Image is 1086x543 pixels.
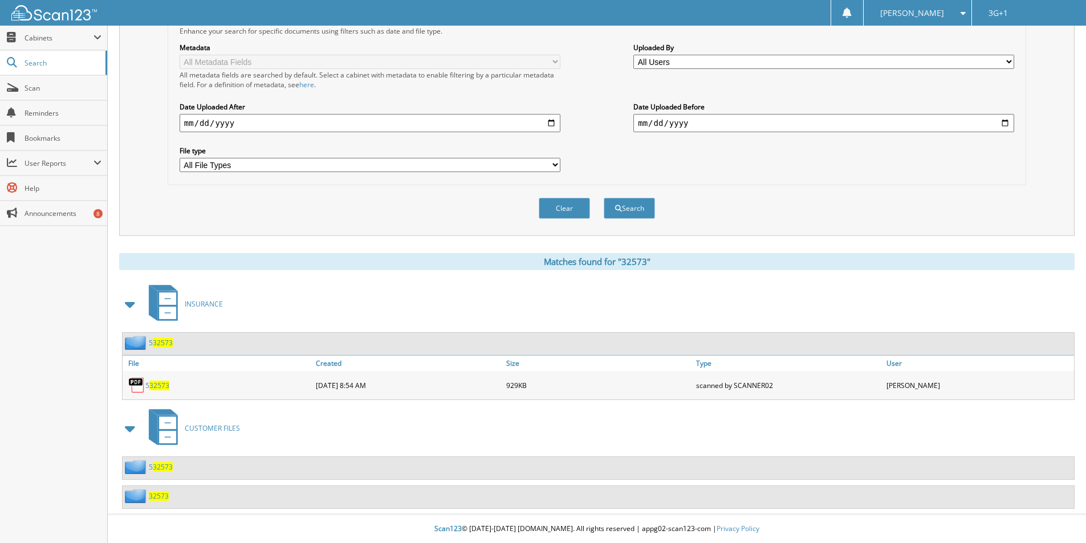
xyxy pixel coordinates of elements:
input: start [180,114,560,132]
span: Scan [25,83,101,93]
img: folder2.png [125,336,149,350]
span: Scan123 [434,524,462,533]
img: folder2.png [125,460,149,474]
input: end [633,114,1014,132]
span: 3G+1 [989,10,1008,17]
div: © [DATE]-[DATE] [DOMAIN_NAME]. All rights reserved | appg02-scan123-com | [108,515,1086,543]
a: User [884,356,1074,371]
div: All metadata fields are searched by default. Select a cabinet with metadata to enable filtering b... [180,70,560,89]
img: PDF.png [128,377,145,394]
div: 8 [93,209,103,218]
span: Cabinets [25,33,93,43]
a: Privacy Policy [717,524,759,533]
a: Type [693,356,884,371]
span: Bookmarks [25,133,101,143]
a: 532573 [149,462,173,472]
label: Uploaded By [633,43,1014,52]
label: Date Uploaded After [180,102,560,112]
span: 32573 [153,338,173,348]
div: scanned by SCANNER02 [693,374,884,397]
div: [PERSON_NAME] [884,374,1074,397]
label: Metadata [180,43,560,52]
span: Search [25,58,100,68]
span: Announcements [25,209,101,218]
span: Help [25,183,101,193]
a: Size [503,356,694,371]
span: User Reports [25,158,93,168]
a: File [123,356,313,371]
a: 532573 [145,381,169,390]
a: here [299,80,314,89]
a: CUSTOMER FILES [142,406,240,451]
div: 929KB [503,374,694,397]
div: Enhance your search for specific documents using filters such as date and file type. [174,26,1020,36]
label: Date Uploaded Before [633,102,1014,112]
span: 32573 [149,381,169,390]
span: 32573 [153,462,173,472]
a: INSURANCE [142,281,223,326]
span: CUSTOMER FILES [185,423,240,433]
img: scan123-logo-white.svg [11,5,97,21]
span: Reminders [25,108,101,118]
a: 32573 [149,491,169,501]
button: Clear [539,198,590,219]
img: folder2.png [125,489,149,503]
label: File type [180,146,560,156]
a: 532573 [149,338,173,348]
span: INSURANCE [185,299,223,309]
div: [DATE] 8:54 AM [313,374,503,397]
button: Search [604,198,655,219]
span: [PERSON_NAME] [880,10,944,17]
div: Matches found for "32573" [119,253,1075,270]
a: Created [313,356,503,371]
